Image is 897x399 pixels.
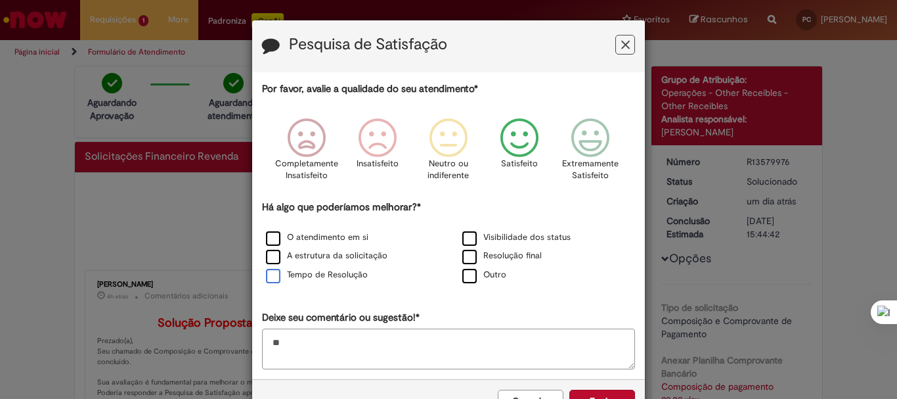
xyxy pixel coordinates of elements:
[357,158,399,170] p: Insatisfeito
[262,311,420,325] label: Deixe seu comentário ou sugestão!*
[562,158,619,182] p: Extremamente Satisfeito
[415,108,482,199] div: Neutro ou indiferente
[266,250,387,262] label: A estrutura da solicitação
[266,231,368,244] label: O atendimento em si
[462,250,542,262] label: Resolução final
[289,36,447,53] label: Pesquisa de Satisfação
[486,108,553,199] div: Satisfeito
[557,108,624,199] div: Extremamente Satisfeito
[425,158,472,182] p: Neutro ou indiferente
[262,82,478,96] label: Por favor, avalie a qualidade do seu atendimento*
[262,200,635,285] div: Há algo que poderíamos melhorar?*
[344,108,411,199] div: Insatisfeito
[501,158,538,170] p: Satisfeito
[462,231,571,244] label: Visibilidade dos status
[266,269,368,281] label: Tempo de Resolução
[275,158,338,182] p: Completamente Insatisfeito
[273,108,339,199] div: Completamente Insatisfeito
[462,269,506,281] label: Outro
